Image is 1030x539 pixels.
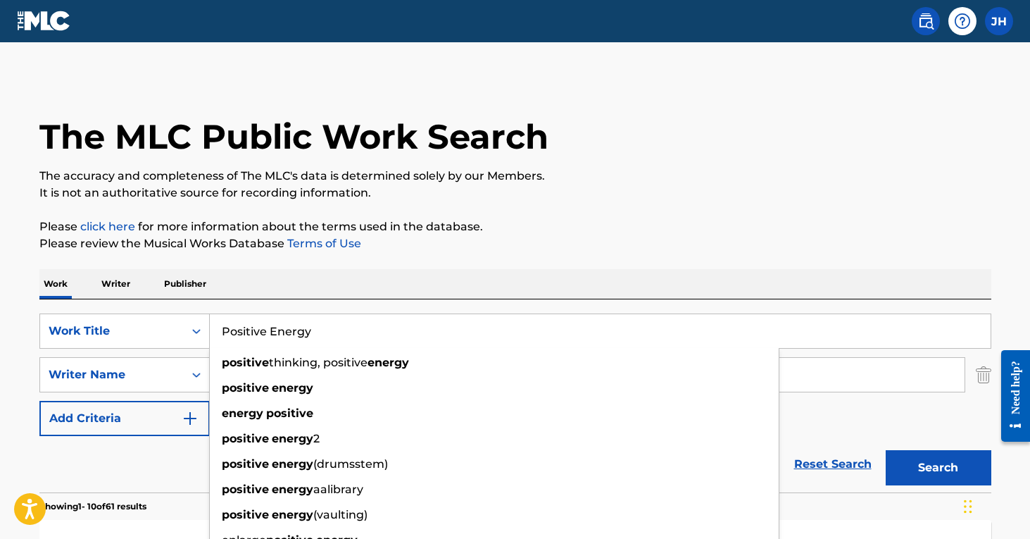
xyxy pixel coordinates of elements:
[368,356,409,369] strong: energy
[976,357,991,392] img: Delete Criterion
[272,483,313,496] strong: energy
[222,407,263,420] strong: energy
[39,314,991,492] form: Search Form
[49,366,175,383] div: Writer Name
[39,235,991,252] p: Please review the Musical Works Database
[49,323,175,340] div: Work Title
[964,485,972,528] div: Drag
[222,356,269,369] strong: positive
[39,500,146,513] p: Showing 1 - 10 of 61 results
[222,432,269,445] strong: positive
[269,356,368,369] span: thinking, positive
[313,508,368,521] span: (vaulting)
[39,269,72,299] p: Work
[39,168,991,185] p: The accuracy and completeness of The MLC's data is determined solely by our Members.
[991,338,1030,454] iframe: Resource Center
[39,185,991,202] p: It is not an authoritative source for recording information.
[97,269,134,299] p: Writer
[182,410,199,427] img: 9d2ae6d4665cec9f34b9.svg
[313,483,363,496] span: aalibrary
[39,401,210,436] button: Add Criteria
[272,457,313,471] strong: energy
[954,13,971,30] img: help
[222,483,269,496] strong: positive
[787,449,879,480] a: Reset Search
[272,508,313,521] strong: energy
[960,471,1030,539] iframe: Chat Widget
[80,220,135,233] a: click here
[222,508,269,521] strong: positive
[313,432,320,445] span: 2
[17,11,71,31] img: MLC Logo
[284,237,361,250] a: Terms of Use
[886,450,991,485] button: Search
[222,457,269,471] strong: positive
[948,7,976,35] div: Help
[985,7,1013,35] div: User Menu
[272,432,313,445] strong: energy
[39,218,991,235] p: Please for more information about the terms used in the database.
[39,116,548,158] h1: The MLC Public Work Search
[313,457,388,471] span: (drumsstem)
[160,269,211,299] p: Publisher
[912,7,940,35] a: Public Search
[266,407,313,420] strong: positive
[272,381,313,395] strong: energy
[222,381,269,395] strong: positive
[917,13,934,30] img: search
